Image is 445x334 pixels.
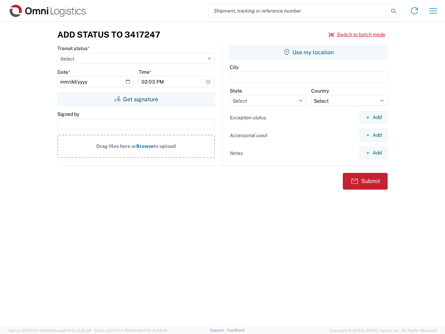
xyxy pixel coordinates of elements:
[136,143,154,149] span: Browse
[94,328,167,333] span: Client: 2025.17.0-159f9de
[230,150,243,156] label: Notes
[359,146,388,159] button: Add
[139,328,167,333] span: [DATE] 10:23:34
[359,129,388,142] button: Add
[57,92,215,106] button: Get signature
[311,88,329,94] label: Country
[210,328,227,332] a: Support
[230,114,266,121] label: Exception status
[57,45,90,51] label: Transit status
[209,4,389,17] input: Shipment, tracking or reference number
[329,29,385,40] button: Switch to batch mode
[230,64,238,70] label: City
[139,69,152,75] label: Time
[57,111,79,117] label: Signed by
[8,328,91,333] span: Server: 2025.17.0-1194904eeae
[230,88,242,94] label: State
[57,69,70,75] label: Date
[330,327,437,334] span: Copyright © [DATE]-[DATE] Agistix Inc., All Rights Reserved
[96,143,136,149] span: Drag files here or
[57,30,160,40] h3: Add Status to 3417247
[230,45,388,59] button: Use my location
[227,328,245,332] a: Feedback
[154,143,176,149] span: to upload
[63,328,91,333] span: [DATE] 10:32:38
[230,132,267,138] label: Accessorial used
[359,111,388,124] button: Add
[343,173,388,190] button: Submit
